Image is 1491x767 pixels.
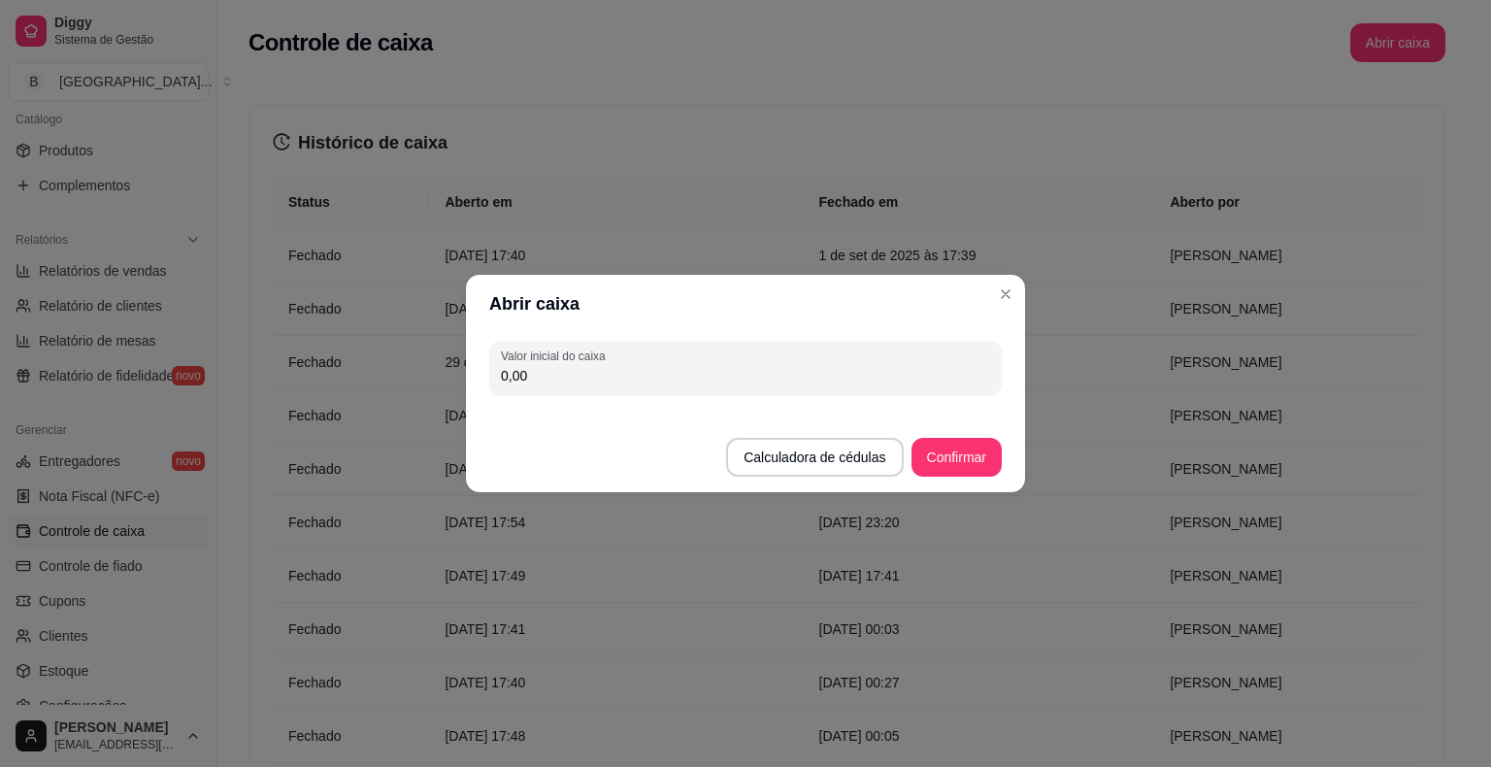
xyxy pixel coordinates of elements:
input: Valor inicial do caixa [501,366,990,385]
button: Confirmar [911,438,1002,477]
button: Close [990,279,1021,310]
button: Calculadora de cédulas [726,438,903,477]
header: Abrir caixa [466,275,1025,333]
label: Valor inicial do caixa [501,348,612,364]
